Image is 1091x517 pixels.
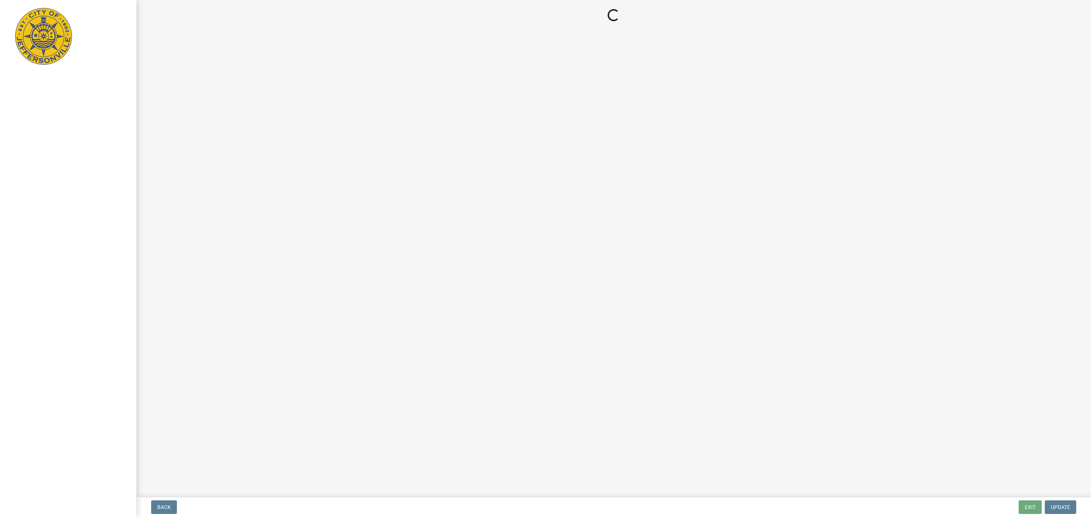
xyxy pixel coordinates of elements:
[1051,504,1070,510] span: Update
[157,504,171,510] span: Back
[1019,500,1042,514] button: Exit
[151,500,177,514] button: Back
[15,8,72,65] img: City of Jeffersonville, Indiana
[1045,500,1076,514] button: Update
